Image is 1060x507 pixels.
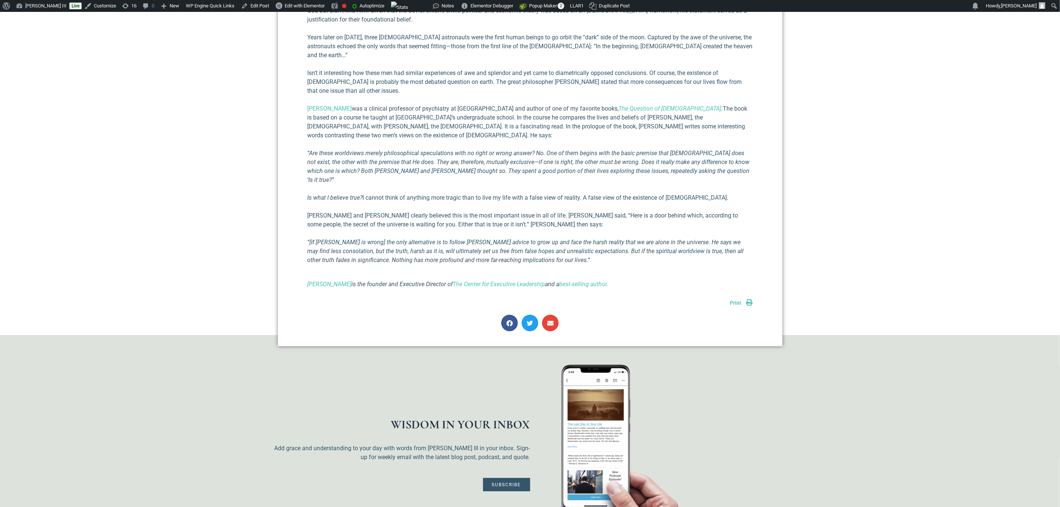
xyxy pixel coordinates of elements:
[492,483,521,487] span: Subscribe
[308,104,753,140] p: was a clinical professor of psychiatry at [GEOGRAPHIC_DATA] and author of one of my favorite book...
[522,315,538,331] div: Share on twitter
[308,193,753,202] p: I cannot think of anything more tragic than to live my life with a false view of reality. A false...
[308,281,608,288] i: is the founder and Executive Director of and a .
[501,315,518,331] div: Share on facebook
[308,211,753,229] p: [PERSON_NAME] and [PERSON_NAME] clearly believed this is the most important issue in all of life....
[581,3,584,9] span: 1
[619,105,722,112] a: The Question of [DEMOGRAPHIC_DATA]
[274,444,530,462] p: Add grace and understanding to your day with words from [PERSON_NAME] III in your inbox. Sign-up ...
[730,300,742,306] span: Print
[558,3,564,9] span: 2
[1001,3,1037,9] span: [PERSON_NAME]
[308,150,750,183] em: “Are these worldviews merely philosophical speculations with no right or wrong answer? No. One of...
[619,105,723,112] em: .
[308,69,753,95] p: Isn’t it interesting how these men had similar experiences of awe and splendor and yet came to di...
[730,300,753,306] a: Print
[483,478,530,491] a: Subscribe
[285,3,325,9] span: Edit with Elementor
[542,315,559,331] div: Share on email
[342,4,347,8] div: Focus keyphrase not set
[274,419,530,431] h1: WISDOM IN YOUR INBOX
[308,194,363,201] em: Is what I believe true?
[308,33,753,60] p: Years later on [DATE], three [DEMOGRAPHIC_DATA] astronauts were the first human beings to go orbi...
[308,281,352,288] a: [PERSON_NAME]
[391,1,408,13] img: Views over 48 hours. Click for more Jetpack Stats.
[69,3,82,9] a: Live
[308,239,744,264] em: “[If [PERSON_NAME] is wrong] the only alternative is to follow [PERSON_NAME] advice to grow up an...
[308,105,352,112] a: [PERSON_NAME]
[453,281,545,288] a: The Center for Executive Leadership
[559,281,607,288] a: best-selling author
